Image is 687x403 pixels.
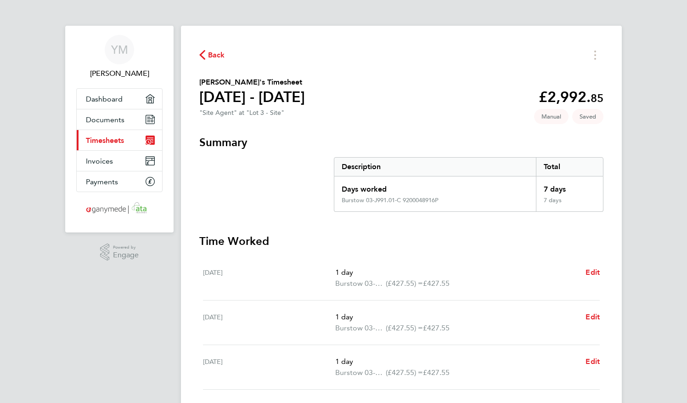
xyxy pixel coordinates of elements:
[199,77,305,88] h2: [PERSON_NAME]'s Timesheet
[335,278,386,289] span: Burstow 03-J991.01-C 9200048916P
[203,356,335,378] div: [DATE]
[86,157,113,165] span: Invoices
[100,244,139,261] a: Powered byEngage
[386,368,423,377] span: (£427.55) =
[342,197,439,204] div: Burstow 03-J991.01-C 9200048916P
[65,26,174,233] nav: Main navigation
[586,357,600,366] span: Edit
[86,177,118,186] span: Payments
[536,176,603,197] div: 7 days
[77,171,162,192] a: Payments
[591,91,603,105] span: 85
[111,44,128,56] span: YM
[386,279,423,288] span: (£427.55) =
[76,35,163,79] a: YM[PERSON_NAME]
[572,109,603,124] span: This timesheet is Saved.
[199,49,225,61] button: Back
[113,251,139,259] span: Engage
[335,267,578,278] p: 1 day
[586,267,600,278] a: Edit
[586,356,600,367] a: Edit
[334,158,536,176] div: Description
[203,267,335,289] div: [DATE]
[539,88,603,106] app-decimal: £2,992.
[86,95,123,103] span: Dashboard
[586,312,600,321] span: Edit
[335,356,578,367] p: 1 day
[203,312,335,334] div: [DATE]
[199,234,603,249] h3: Time Worked
[334,176,536,197] div: Days worked
[536,158,603,176] div: Total
[199,109,284,117] div: "Site Agent" at "Lot 3 - Site"
[534,109,569,124] span: This timesheet was manually created.
[113,244,139,251] span: Powered by
[586,312,600,323] a: Edit
[423,368,450,377] span: £427.55
[423,279,450,288] span: £427.55
[77,151,162,171] a: Invoices
[86,115,124,124] span: Documents
[587,48,603,62] button: Timesheets Menu
[208,50,225,61] span: Back
[77,130,162,150] a: Timesheets
[199,135,603,150] h3: Summary
[536,197,603,211] div: 7 days
[423,324,450,332] span: £427.55
[77,109,162,130] a: Documents
[586,268,600,277] span: Edit
[76,201,163,216] a: Go to home page
[386,324,423,332] span: (£427.55) =
[84,201,156,216] img: ganymedesolutions-logo-retina.png
[335,323,386,334] span: Burstow 03-J991.01-C 9200048916P
[199,88,305,106] h1: [DATE] - [DATE]
[335,367,386,378] span: Burstow 03-J991.01-C 9200048916P
[77,89,162,109] a: Dashboard
[335,312,578,323] p: 1 day
[76,68,163,79] span: Yohann Manipallavan
[334,157,603,212] div: Summary
[86,136,124,145] span: Timesheets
